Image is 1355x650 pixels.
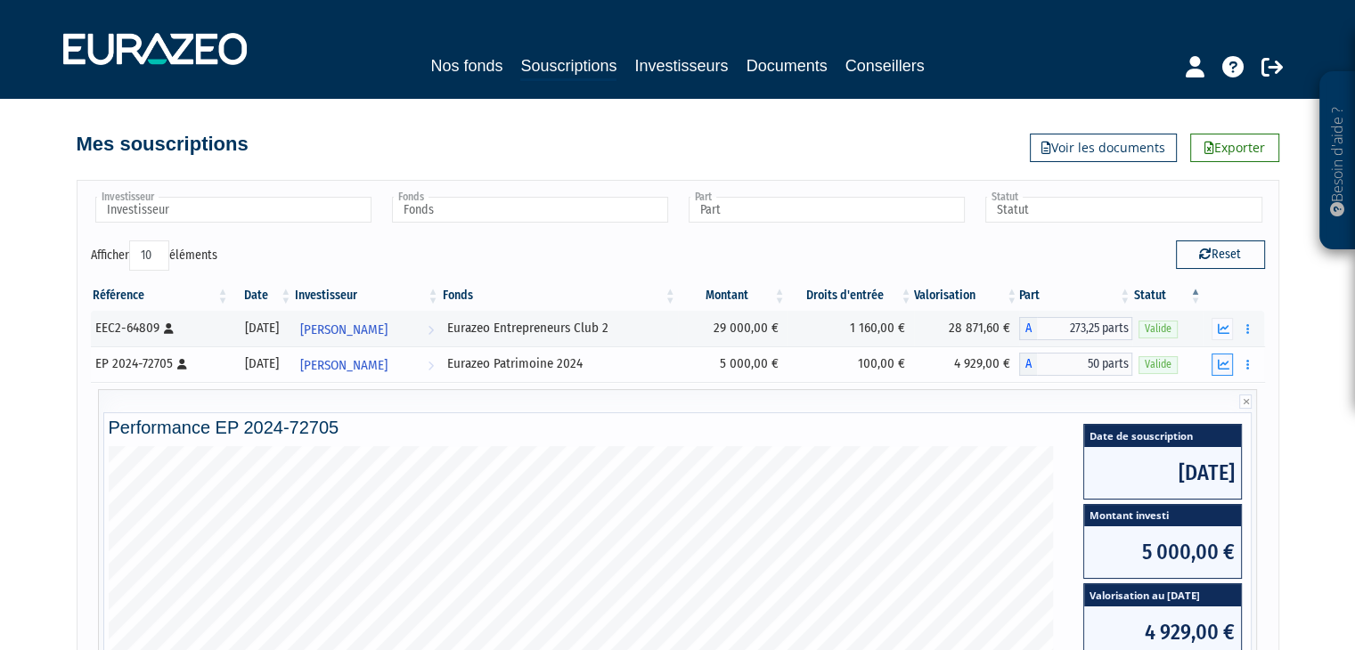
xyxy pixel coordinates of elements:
div: EP 2024-72705 [95,354,224,373]
div: Eurazeo Patrimoine 2024 [447,354,672,373]
td: 1 160,00 € [788,311,914,346]
span: 50 parts [1037,353,1132,376]
div: Eurazeo Entrepreneurs Club 2 [447,319,672,337]
a: Souscriptions [520,53,616,81]
div: [DATE] [236,319,287,337]
span: [PERSON_NAME] [300,313,388,346]
i: [Français] Personne physique [177,359,187,370]
a: Conseillers [845,53,925,78]
span: Date de souscription [1084,425,1241,447]
i: Voir l'investisseur [428,313,434,346]
td: 4 929,00 € [914,346,1020,382]
img: 1732889491-logotype_eurazeo_blanc_rvb.png [63,33,247,65]
th: Référence : activer pour trier la colonne par ordre croissant [91,280,231,311]
th: Statut : activer pour trier la colonne par ordre d&eacute;croissant [1132,280,1203,311]
span: Valide [1139,321,1178,337]
span: Valorisation au [DATE] [1084,584,1241,606]
div: A - Eurazeo Entrepreneurs Club 2 [1019,317,1132,340]
div: EEC2-64809 [95,319,224,337]
i: Voir l'investisseur [428,349,434,382]
label: Afficher éléments [91,240,217,271]
span: [PERSON_NAME] [300,349,388,382]
th: Fonds: activer pour trier la colonne par ordre croissant [441,280,678,311]
i: [Français] Personne physique [164,323,174,334]
td: 100,00 € [788,346,914,382]
a: Exporter [1190,134,1279,162]
th: Investisseur: activer pour trier la colonne par ordre croissant [293,280,440,311]
span: Montant investi [1084,505,1241,527]
span: Valide [1139,356,1178,373]
a: Investisseurs [634,53,728,78]
th: Part: activer pour trier la colonne par ordre croissant [1019,280,1132,311]
h4: Performance EP 2024-72705 [109,418,1247,437]
span: [DATE] [1084,447,1241,499]
a: Documents [747,53,828,78]
span: 273,25 parts [1037,317,1132,340]
th: Droits d'entrée: activer pour trier la colonne par ordre croissant [788,280,914,311]
td: 5 000,00 € [678,346,788,382]
a: Nos fonds [430,53,502,78]
th: Montant: activer pour trier la colonne par ordre croissant [678,280,788,311]
th: Valorisation: activer pour trier la colonne par ordre croissant [914,280,1020,311]
td: 28 871,60 € [914,311,1020,346]
span: A [1019,317,1037,340]
a: [PERSON_NAME] [293,311,440,346]
span: A [1019,353,1037,376]
h4: Mes souscriptions [77,134,249,155]
a: [PERSON_NAME] [293,346,440,382]
button: Reset [1176,240,1265,269]
th: Date: activer pour trier la colonne par ordre croissant [230,280,293,311]
td: 29 000,00 € [678,311,788,346]
span: 5 000,00 € [1084,526,1241,578]
a: Voir les documents [1030,134,1177,162]
div: A - Eurazeo Patrimoine 2024 [1019,353,1132,376]
select: Afficheréléments [129,240,169,271]
p: Besoin d'aide ? [1327,81,1348,241]
div: [DATE] [236,354,287,373]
